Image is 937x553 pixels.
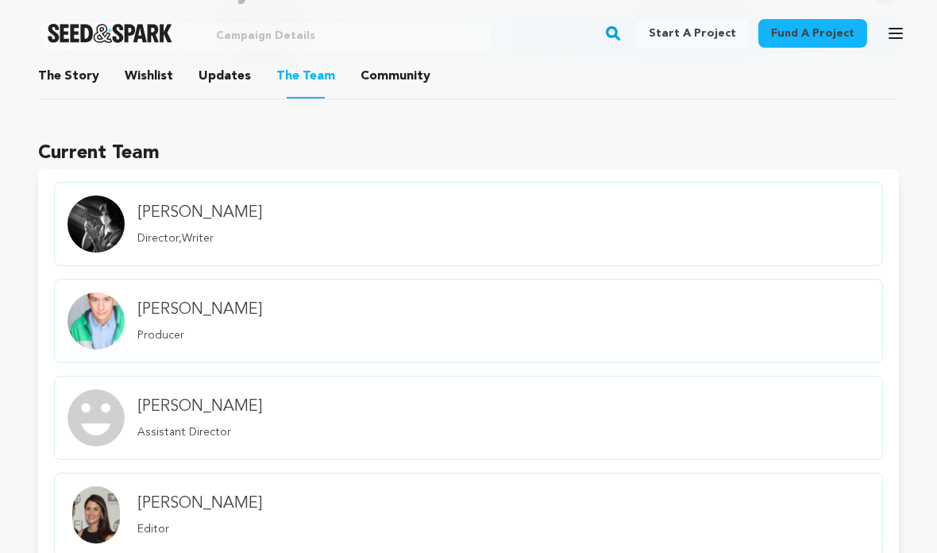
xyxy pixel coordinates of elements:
p: Producer [137,327,262,343]
p: Assistant Director [137,424,262,440]
img: Seed&Spark Logo Dark Mode [48,24,172,43]
img: Team Image [67,292,125,350]
a: Seed&Spark Homepage [48,24,172,43]
span: Updates [199,67,251,86]
img: Team Image [72,486,121,543]
h4: [PERSON_NAME] [137,299,262,321]
img: Team Image [67,195,125,253]
p: Director,Writer [137,230,262,246]
span: Story [38,67,99,86]
h1: Current Team [38,137,899,169]
a: member.name Profile [54,182,883,266]
a: member.name Profile [54,279,883,363]
span: The [276,67,299,86]
a: Start a project [636,19,749,48]
span: Community [361,67,430,86]
img: Team Image [67,389,125,447]
h4: [PERSON_NAME] [137,493,262,515]
h4: [PERSON_NAME] [137,202,262,224]
a: Fund a project [758,19,867,48]
span: Wishlist [125,67,173,86]
h4: [PERSON_NAME] [137,396,262,418]
p: Editor [137,521,262,537]
span: Team [276,67,335,86]
span: The [38,67,61,86]
a: member.name Profile [54,376,883,460]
